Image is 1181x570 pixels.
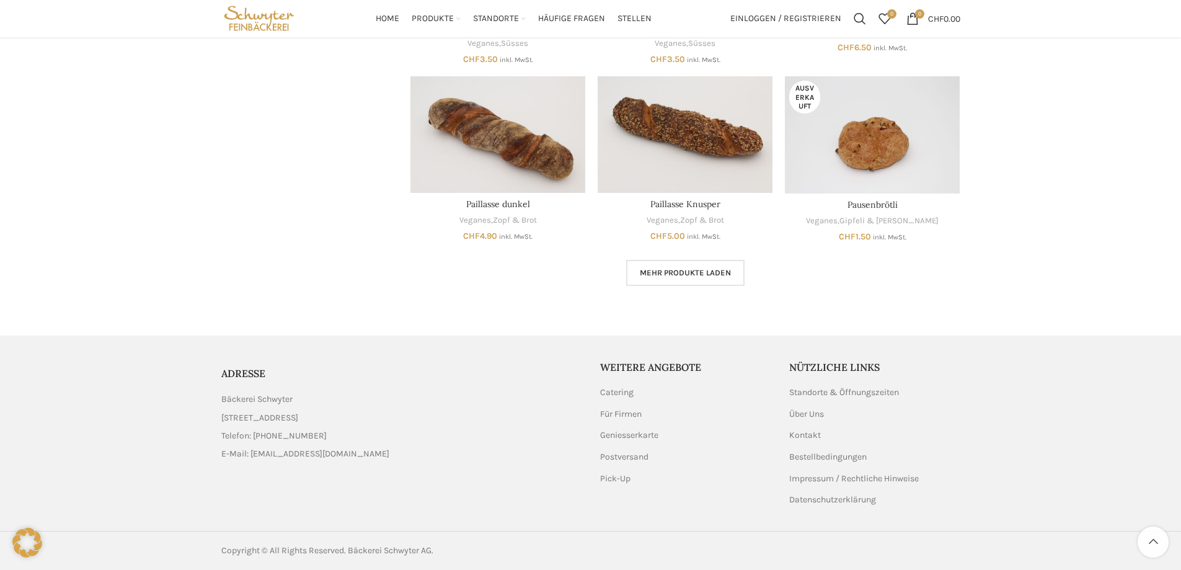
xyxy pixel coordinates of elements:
span: CHF [839,231,856,242]
a: Pausenbrötli [847,199,898,210]
a: Stellen [617,6,652,31]
a: Mehr Produkte laden [626,260,745,286]
small: inkl. MwSt. [874,44,907,52]
bdi: 4.90 [463,231,497,241]
span: CHF [650,54,667,65]
a: Häufige Fragen [538,6,605,31]
a: Scroll to top button [1138,527,1169,558]
span: CHF [928,13,944,24]
span: Stellen [617,13,652,25]
span: CHF [838,42,854,53]
span: E-Mail: [EMAIL_ADDRESS][DOMAIN_NAME] [221,447,389,461]
bdi: 3.50 [650,54,685,65]
span: CHF [650,231,667,241]
a: Süsses [688,38,715,50]
span: Einloggen / Registrieren [730,14,841,23]
a: Für Firmen [600,408,643,421]
span: Ausverkauft [789,81,820,114]
a: Veganes [459,215,491,226]
small: inkl. MwSt. [687,233,720,241]
a: Zopf & Brot [493,215,537,226]
span: 0 [915,9,924,19]
div: , [785,215,960,227]
a: Kontakt [789,429,822,442]
div: Meine Wunschliste [872,6,897,31]
bdi: 0.00 [928,13,960,24]
a: Datenschutzerklärung [789,494,877,506]
h5: Nützliche Links [789,360,960,374]
a: Geniesserkarte [600,429,660,442]
span: Bäckerei Schwyter [221,393,293,406]
a: Veganes [647,215,678,226]
a: Pick-Up [600,473,632,485]
a: Einloggen / Registrieren [724,6,847,31]
a: Paillasse dunkel [466,198,530,210]
h5: Weitere Angebote [600,360,771,374]
span: Produkte [412,13,454,25]
div: Main navigation [303,6,723,31]
a: Standorte [473,6,526,31]
a: Pausenbrötli [785,76,960,193]
a: 0 [872,6,897,31]
bdi: 6.50 [838,42,872,53]
a: Veganes [806,215,838,227]
a: Produkte [412,6,461,31]
a: Paillasse Knusper [650,198,720,210]
span: Standorte [473,13,519,25]
div: , [598,38,772,50]
bdi: 1.50 [839,231,871,242]
small: inkl. MwSt. [499,233,533,241]
span: Häufige Fragen [538,13,605,25]
span: Mehr Produkte laden [640,268,731,278]
div: , [410,38,585,50]
span: ADRESSE [221,367,265,380]
small: inkl. MwSt. [687,56,720,64]
a: Impressum / Rechtliche Hinweise [789,473,920,485]
span: CHF [463,54,480,65]
div: Copyright © All Rights Reserved. Bäckerei Schwyter AG. [221,544,585,558]
span: 0 [887,9,896,19]
a: Über Uns [789,408,825,421]
bdi: 5.00 [650,231,685,241]
span: [STREET_ADDRESS] [221,411,298,425]
a: Gipfeli & [PERSON_NAME] [839,215,939,227]
a: Postversand [600,451,650,463]
bdi: 3.50 [463,54,498,65]
a: Veganes [655,38,686,50]
a: Suchen [847,6,872,31]
a: 0 CHF0.00 [900,6,966,31]
a: Paillasse dunkel [410,76,585,193]
a: Site logo [221,12,298,23]
small: inkl. MwSt. [873,233,906,241]
div: , [410,215,585,226]
a: Süsses [501,38,528,50]
a: Zopf & Brot [680,215,724,226]
a: List item link [221,429,582,443]
a: Bestellbedingungen [789,451,868,463]
div: , [598,215,772,226]
a: Paillasse Knusper [598,76,772,193]
a: Home [376,6,399,31]
a: Veganes [467,38,499,50]
small: inkl. MwSt. [500,56,533,64]
span: Home [376,13,399,25]
a: Catering [600,386,635,399]
span: CHF [463,231,480,241]
a: Standorte & Öffnungszeiten [789,386,900,399]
